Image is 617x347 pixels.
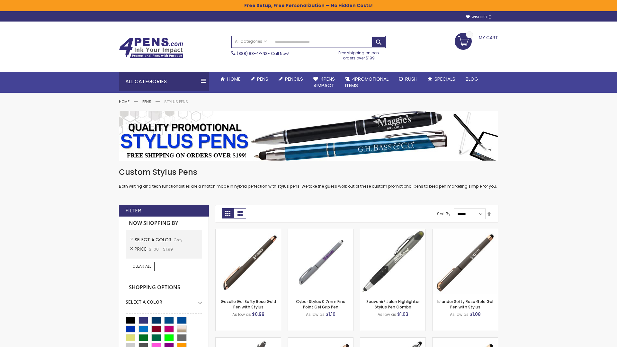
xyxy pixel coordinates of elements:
[232,312,251,317] span: As low as
[288,337,353,343] a: Gazelle Gel Softy Rose Gold Pen with Stylus - ColorJet-Grey
[461,72,483,86] a: Blog
[308,72,340,93] a: 4Pens4impact
[216,229,281,234] a: Gazelle Gel Softy Rose Gold Pen with Stylus-Grey
[119,99,130,104] a: Home
[466,76,478,82] span: Blog
[340,72,394,93] a: 4PROMOTIONALITEMS
[360,229,425,294] img: Souvenir® Jalan Highlighter Stylus Pen Combo-Grey
[313,76,335,89] span: 4Pens 4impact
[345,76,389,89] span: 4PROMOTIONAL ITEMS
[235,39,267,44] span: All Categories
[366,299,420,309] a: Souvenir® Jalan Highlighter Stylus Pen Combo
[125,207,141,214] strong: Filter
[405,76,417,82] span: Rush
[215,72,246,86] a: Home
[469,311,481,317] span: $1.08
[296,299,345,309] a: Cyber Stylus 0.7mm Fine Point Gel Grip Pen
[252,311,264,317] span: $0.99
[119,72,209,91] div: All Categories
[119,38,183,58] img: 4Pens Custom Pens and Promotional Products
[378,312,396,317] span: As low as
[423,72,461,86] a: Specials
[397,311,408,317] span: $1.03
[164,99,188,104] strong: Stylus Pens
[306,312,325,317] span: As low as
[394,72,423,86] a: Rush
[129,262,155,271] a: Clear All
[437,299,493,309] a: Islander Softy Rose Gold Gel Pen with Stylus
[288,229,353,234] a: Cyber Stylus 0.7mm Fine Point Gel Grip Pen-Grey
[119,111,498,161] img: Stylus Pens
[221,299,276,309] a: Gazelle Gel Softy Rose Gold Pen with Stylus
[450,312,469,317] span: As low as
[216,229,281,294] img: Gazelle Gel Softy Rose Gold Pen with Stylus-Grey
[222,208,234,218] strong: Grid
[288,229,353,294] img: Cyber Stylus 0.7mm Fine Point Gel Grip Pen-Grey
[216,337,281,343] a: Custom Soft Touch® Metal Pens with Stylus-Grey
[433,229,498,294] img: Islander Softy Rose Gold Gel Pen with Stylus-Grey
[237,51,268,56] a: (888) 88-4PENS
[257,76,268,82] span: Pens
[227,76,240,82] span: Home
[326,311,335,317] span: $1.10
[232,36,270,47] a: All Categories
[119,167,498,189] div: Both writing and tech functionalities are a match made in hybrid perfection with stylus pens. We ...
[332,48,386,61] div: Free shipping on pen orders over $199
[142,99,151,104] a: Pens
[126,281,202,295] strong: Shopping Options
[135,246,149,252] span: Price
[237,51,289,56] span: - Call Now!
[126,217,202,230] strong: Now Shopping by
[126,294,202,305] div: Select A Color
[246,72,273,86] a: Pens
[273,72,308,86] a: Pencils
[434,76,455,82] span: Specials
[285,76,303,82] span: Pencils
[174,237,183,243] span: Grey
[149,246,173,252] span: $1.00 - $1.99
[119,167,498,177] h1: Custom Stylus Pens
[360,337,425,343] a: Minnelli Softy Pen with Stylus - Laser Engraved-Grey
[132,263,151,269] span: Clear All
[433,337,498,343] a: Islander Softy Rose Gold Gel Pen with Stylus - ColorJet Imprint-Grey
[437,211,451,217] label: Sort By
[360,229,425,234] a: Souvenir® Jalan Highlighter Stylus Pen Combo-Grey
[135,236,174,243] span: Select A Color
[433,229,498,234] a: Islander Softy Rose Gold Gel Pen with Stylus-Grey
[466,15,492,20] a: Wishlist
